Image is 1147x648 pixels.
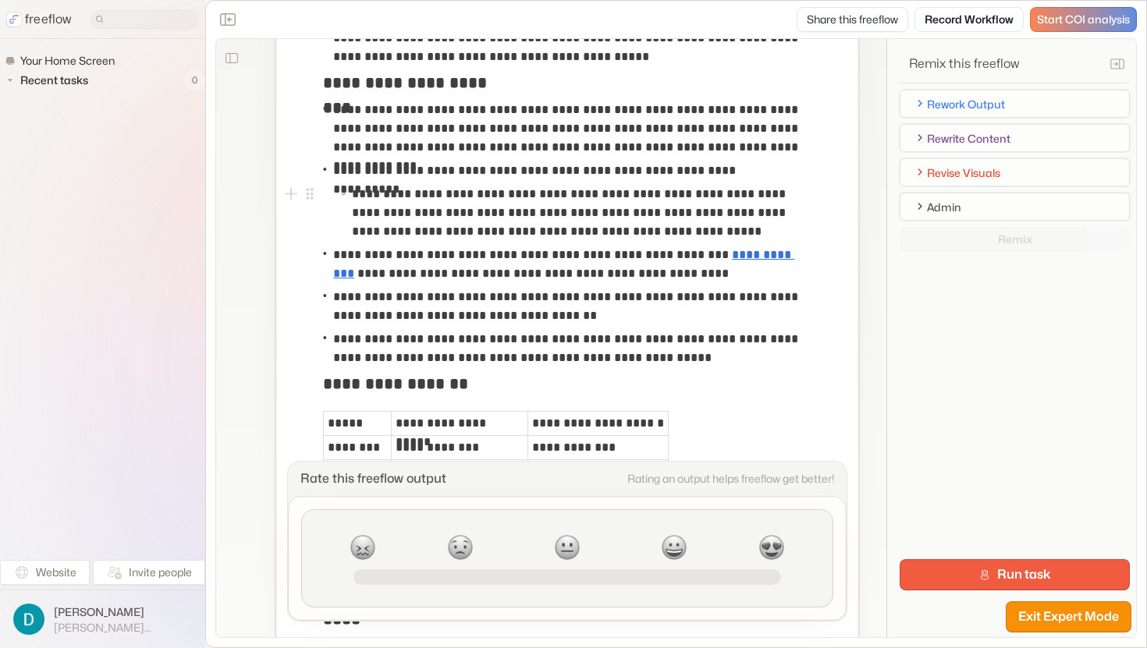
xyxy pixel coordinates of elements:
button: Recent tasks [5,71,94,90]
div: Revise Visuals [927,165,1000,181]
span: Recent tasks [17,73,93,88]
p: Rate this freeflow output [300,471,621,487]
p: freeflow [25,10,72,29]
img: Bad [445,532,476,563]
img: Great [756,532,787,563]
img: Mediocre [552,532,583,563]
span: [PERSON_NAME] [54,604,192,620]
span: Your Home Screen [17,53,119,69]
button: Share this freeflow [797,7,908,32]
button: Revise Visuals [900,158,1130,186]
img: profile [13,604,44,635]
button: Run task [900,559,1130,590]
span: 0 [184,70,205,90]
p: Remix this freeflow [900,55,1019,73]
button: Close the sidebar [215,7,240,32]
a: Record Workflow [914,7,1024,32]
button: Rework Output [900,90,1130,118]
img: Awful [347,532,378,563]
div: Rewrite Content [927,130,1010,147]
button: Invite people [93,560,205,585]
button: Add block [282,185,300,204]
p: Rating an output helps freeflow get better! [627,472,834,486]
img: Good [659,532,690,563]
a: Your Home Screen [5,51,121,70]
div: Admin [927,199,961,215]
button: Exit Expert Mode [1006,601,1131,632]
a: freeflow [6,10,72,29]
button: Open block menu [300,185,319,204]
div: Rework Output [927,96,1005,112]
span: [PERSON_NAME][EMAIL_ADDRESS] [54,621,192,635]
button: [PERSON_NAME][PERSON_NAME][EMAIL_ADDRESS] [9,600,196,639]
button: Remix [900,227,1130,252]
button: Close this sidebar [1105,51,1130,76]
button: Admin [900,193,1130,221]
a: Start COI analysis [1030,7,1137,32]
span: Start COI analysis [1037,13,1130,27]
button: Rewrite Content [900,124,1130,152]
